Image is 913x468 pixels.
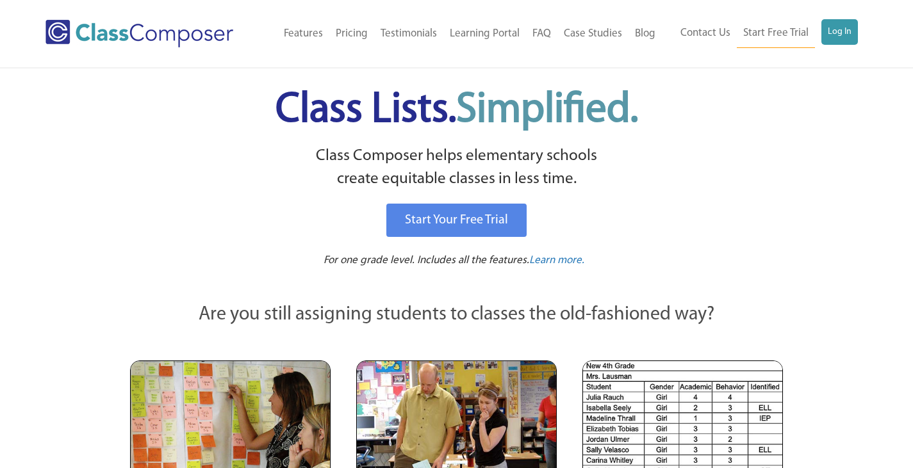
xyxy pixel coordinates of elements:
[557,20,629,48] a: Case Studies
[526,20,557,48] a: FAQ
[529,253,584,269] a: Learn more.
[261,20,662,48] nav: Header Menu
[737,19,815,48] a: Start Free Trial
[456,90,638,131] span: Simplified.
[821,19,858,45] a: Log In
[324,255,529,266] span: For one grade level. Includes all the features.
[629,20,662,48] a: Blog
[662,19,858,48] nav: Header Menu
[529,255,584,266] span: Learn more.
[674,19,737,47] a: Contact Us
[277,20,329,48] a: Features
[45,20,233,47] img: Class Composer
[276,90,638,131] span: Class Lists.
[329,20,374,48] a: Pricing
[128,145,786,191] p: Class Composer helps elementary schools create equitable classes in less time.
[130,301,784,329] p: Are you still assigning students to classes the old-fashioned way?
[386,204,527,237] a: Start Your Free Trial
[374,20,443,48] a: Testimonials
[405,214,508,227] span: Start Your Free Trial
[443,20,526,48] a: Learning Portal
